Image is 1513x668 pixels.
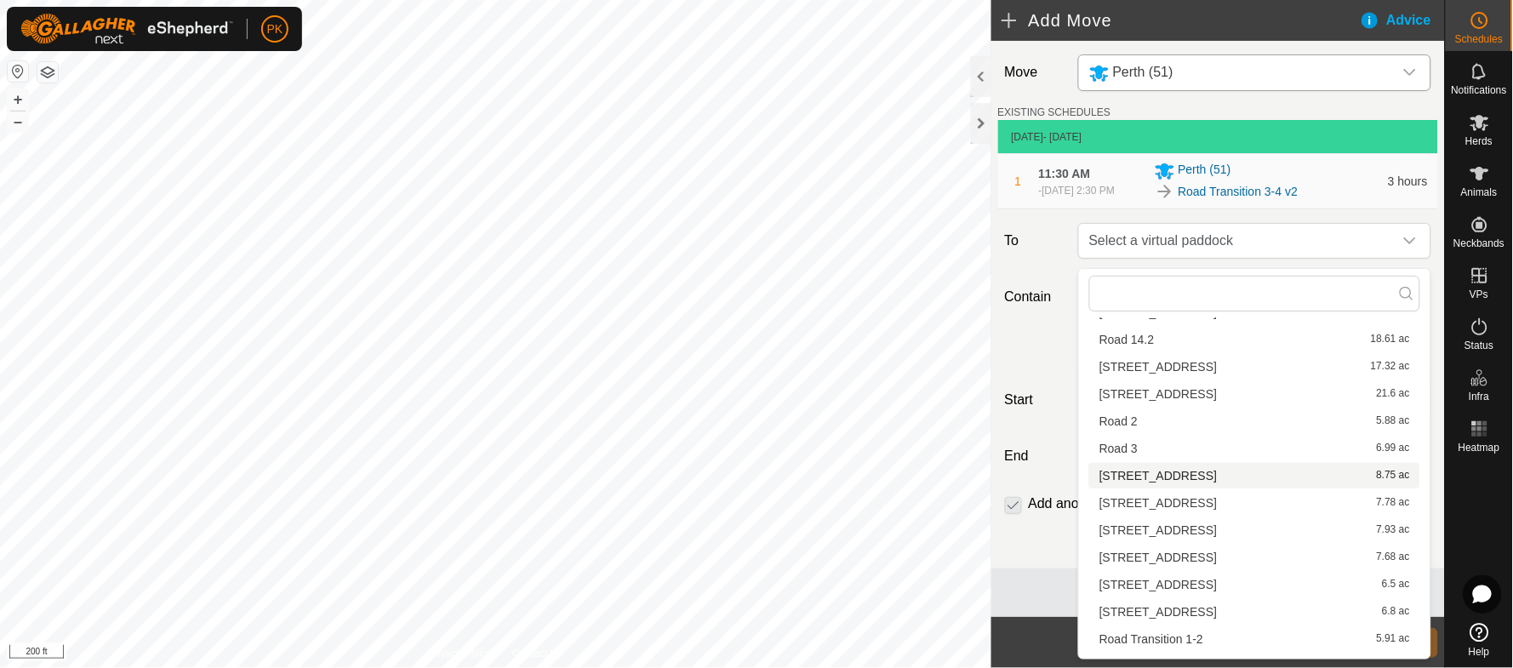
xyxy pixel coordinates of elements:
li: Road 6 [1089,517,1420,543]
li: Road 8 [1089,572,1420,597]
li: Road 16 [1089,381,1420,407]
span: [STREET_ADDRESS] [1099,306,1217,318]
a: Road Transition 3-4 v2 [1179,183,1299,201]
label: End [998,446,1071,466]
span: Road Transition 1-2 [1099,633,1203,645]
span: 8.75 ac [1377,470,1410,482]
span: - [DATE] [1043,131,1082,143]
span: 3 hours [1388,174,1428,188]
span: Schedules [1455,34,1503,44]
a: Contact Us [512,646,562,661]
li: Road 14.2 [1089,327,1420,352]
img: To [1155,181,1175,202]
div: Advice [1360,10,1445,31]
span: 7.68 ac [1377,551,1410,563]
label: Contain [998,287,1071,307]
label: To [998,223,1071,259]
span: Help [1469,647,1490,657]
span: Neckbands [1453,238,1504,248]
span: Heatmap [1459,442,1500,453]
span: Road 3 [1099,442,1138,454]
a: Privacy Policy [428,646,492,661]
li: Road 9 [1089,599,1420,625]
button: – [8,111,28,132]
span: [STREET_ADDRESS] [1099,388,1217,400]
span: [STREET_ADDRESS] [1099,606,1217,618]
span: 21.6 ac [1377,388,1410,400]
div: dropdown trigger [1393,224,1427,258]
span: Perth (51) [1179,161,1231,181]
span: Road 14.2 [1099,334,1155,345]
li: Road 2 [1089,408,1420,434]
span: 6.8 ac [1383,606,1411,618]
span: Herds [1465,136,1493,146]
li: Road 7 [1089,545,1420,570]
span: Select a virtual paddock [1082,224,1393,258]
span: Status [1464,340,1493,351]
span: [STREET_ADDRESS] [1099,579,1217,591]
span: Road 2 [1099,415,1138,427]
span: PK [267,20,283,38]
button: + [8,89,28,110]
li: Road 3 [1089,436,1420,461]
span: 18.61 ac [1371,334,1410,345]
span: Perth [1082,55,1393,90]
li: Road 5 [1089,490,1420,516]
span: 5.91 ac [1377,633,1410,645]
span: Perth (51) [1113,65,1173,79]
label: Add another scheduled move [1029,497,1206,511]
span: [STREET_ADDRESS] [1099,524,1217,536]
button: Reset Map [8,61,28,82]
span: 6.99 ac [1377,442,1410,454]
span: 17.32 ac [1371,361,1410,373]
label: Start [998,390,1071,410]
span: [STREET_ADDRESS] [1099,497,1217,509]
div: - [1039,183,1116,198]
span: Animals [1461,187,1498,197]
img: Gallagher Logo [20,14,233,44]
span: [DATE] 2:30 PM [1042,185,1116,197]
li: Road Transition 1-2 [1089,626,1420,652]
h2: Add Move [1002,10,1360,31]
span: [STREET_ADDRESS] [1099,551,1217,563]
li: Road 4 [1089,463,1420,488]
label: EXISTING SCHEDULES [998,105,1111,120]
label: Move [998,54,1071,91]
span: [STREET_ADDRESS] [1099,470,1217,482]
span: 1 [1015,174,1022,188]
span: 7.78 ac [1377,497,1410,509]
button: Map Layers [37,62,58,83]
span: 5.88 ac [1377,415,1410,427]
span: [DATE] [1012,131,1044,143]
span: [STREET_ADDRESS] [1099,361,1217,373]
span: 6.5 ac [1383,579,1411,591]
li: Road 15 [1089,354,1420,380]
span: VPs [1470,289,1488,300]
div: dropdown trigger [1393,55,1427,90]
span: 11:30 AM [1039,167,1091,180]
span: Infra [1469,391,1489,402]
span: 7.93 ac [1377,524,1410,536]
span: Notifications [1452,85,1507,95]
a: Help [1446,616,1513,664]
